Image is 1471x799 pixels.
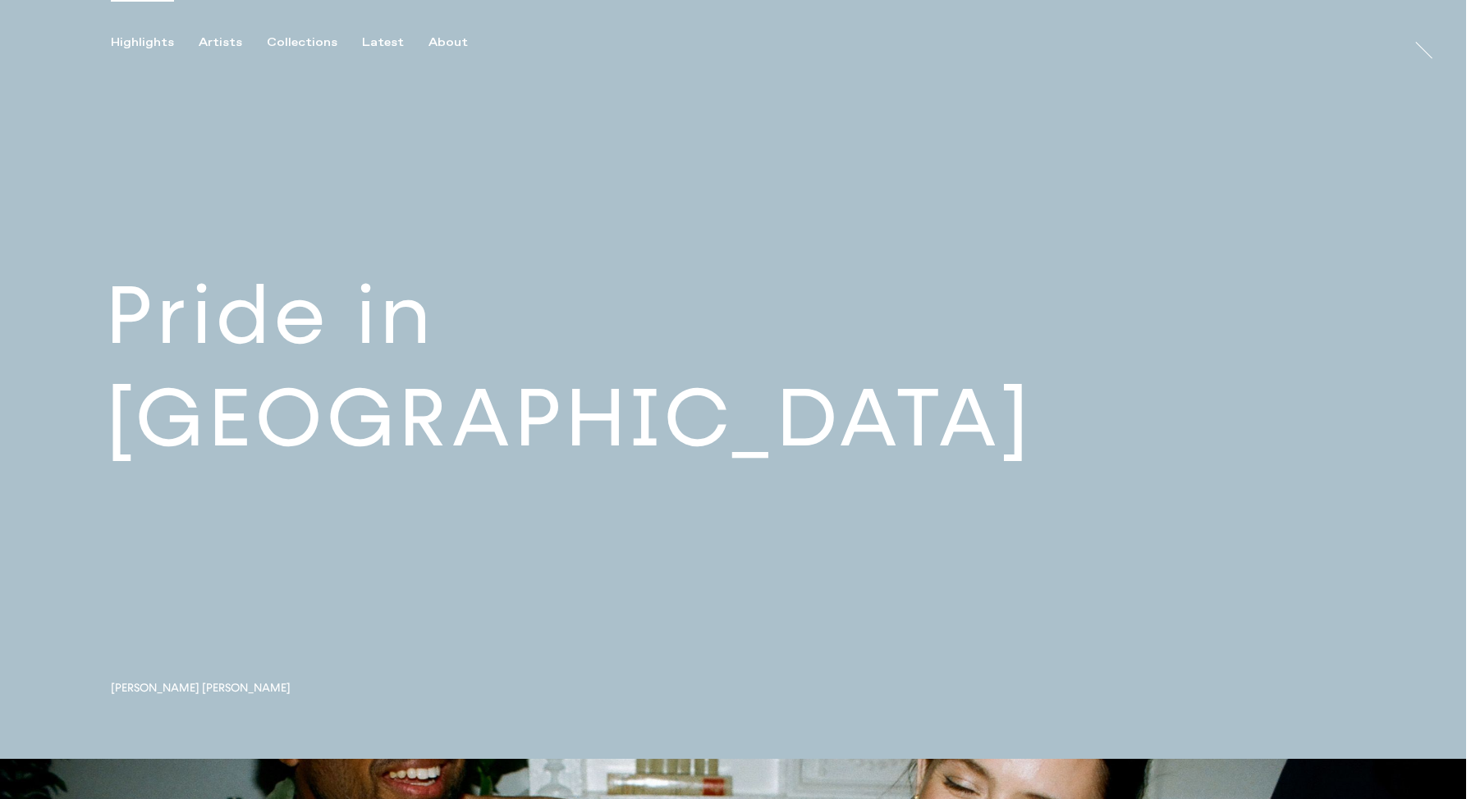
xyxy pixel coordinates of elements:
[362,35,404,50] div: Latest
[267,35,362,50] button: Collections
[111,35,174,50] div: Highlights
[428,35,468,50] div: About
[267,35,337,50] div: Collections
[362,35,428,50] button: Latest
[199,35,267,50] button: Artists
[199,35,242,50] div: Artists
[428,35,493,50] button: About
[111,35,199,50] button: Highlights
